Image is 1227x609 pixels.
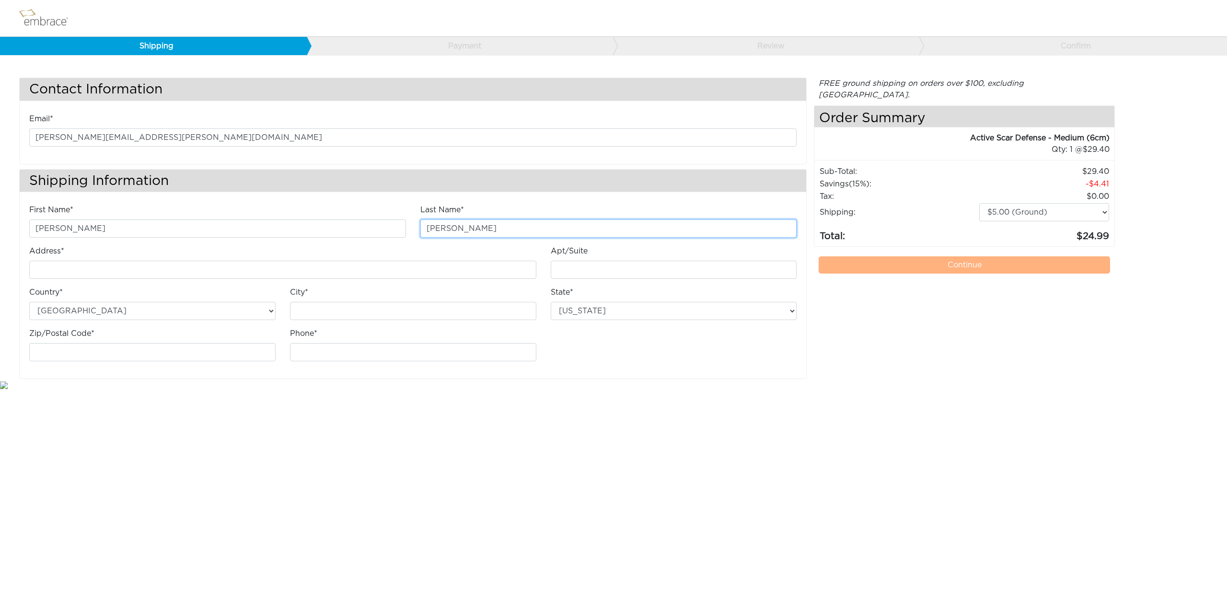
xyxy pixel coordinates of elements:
[819,190,979,203] td: Tax:
[919,37,1226,55] a: Confirm
[814,106,1114,127] h4: Order Summary
[1083,146,1110,153] span: 29.40
[17,6,79,30] img: logo.png
[20,170,806,192] h3: Shipping Information
[420,204,464,216] label: Last Name*
[849,180,869,188] span: (15%)
[613,37,919,55] a: Review
[979,222,1109,244] td: 24.99
[29,245,64,257] label: Address*
[29,287,63,298] label: Country*
[819,222,979,244] td: Total:
[551,245,588,257] label: Apt/Suite
[20,78,806,101] h3: Contact Information
[979,190,1109,203] td: 0.00
[29,113,53,125] label: Email*
[814,78,1115,101] div: FREE ground shipping on orders over $100, excluding [GEOGRAPHIC_DATA].
[551,287,573,298] label: State*
[826,144,1110,155] div: 1 @
[819,203,979,222] td: Shipping:
[306,37,613,55] a: Payment
[290,328,317,339] label: Phone*
[29,204,73,216] label: First Name*
[290,287,308,298] label: City*
[819,165,979,178] td: Sub-Total:
[814,132,1110,144] div: Active Scar Defense - Medium (6cm)
[819,178,979,190] td: Savings :
[979,178,1109,190] td: 4.41
[819,256,1110,274] a: Continue
[29,328,94,339] label: Zip/Postal Code*
[979,165,1109,178] td: 29.40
